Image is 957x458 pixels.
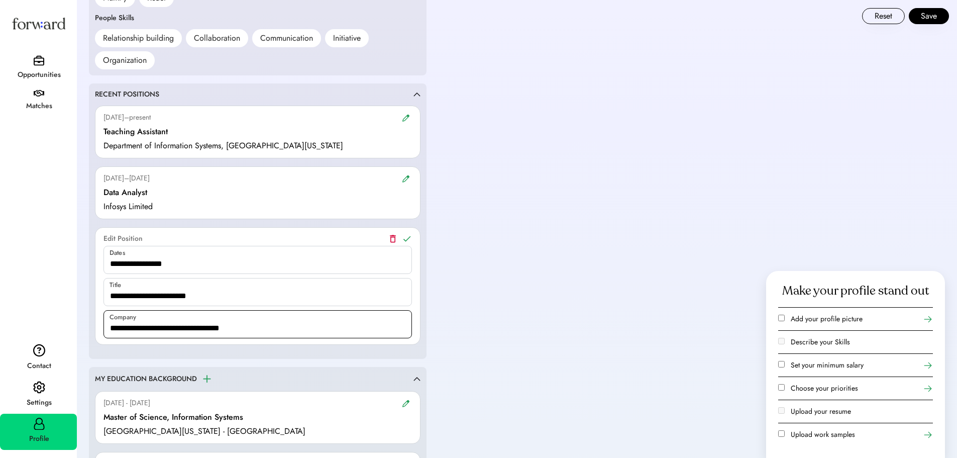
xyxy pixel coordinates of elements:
[103,234,143,244] div: Edit Position
[791,360,864,370] label: Set your minimum salary
[10,8,67,39] img: Forward logo
[33,381,45,394] img: settings.svg
[95,374,197,384] div: MY EDUCATION BACKGROUND
[413,92,420,97] img: caret-up.svg
[1,433,77,445] div: Profile
[103,54,147,66] div: Organization
[402,400,410,407] img: pencil.svg
[194,32,240,44] div: Collaboration
[791,314,863,324] label: Add your profile picture
[260,32,313,44] div: Communication
[791,429,855,439] label: Upload work samples
[791,383,858,393] label: Choose your priorities
[103,187,147,199] div: Data Analyst
[34,90,44,97] img: handshake.svg
[1,360,77,372] div: Contact
[1,397,77,409] div: Settings
[782,283,929,299] div: Make your profile stand out
[103,140,343,152] div: Department of Information Systems, [GEOGRAPHIC_DATA][US_STATE]
[791,406,851,416] label: Upload your resume
[103,113,151,123] div: [DATE]–present
[862,8,905,24] button: Reset
[103,201,153,213] div: Infosys Limited
[34,55,44,66] img: briefcase.svg
[103,126,168,138] div: Teaching Assistant
[402,175,410,182] img: pencil.svg
[103,398,150,408] div: [DATE] - [DATE]
[791,337,850,347] label: Describe your Skills
[103,411,243,423] div: Master of Science, Information Systems
[95,89,159,100] div: RECENT POSITIONS
[1,100,77,112] div: Matches
[33,344,45,357] img: contact.svg
[103,32,174,44] div: Relationship building
[413,377,420,381] img: caret-up.svg
[103,173,150,184] div: [DATE]–[DATE]
[909,8,949,24] button: Save
[333,32,361,44] div: Initiative
[103,425,305,437] div: [GEOGRAPHIC_DATA][US_STATE] - [GEOGRAPHIC_DATA]
[1,69,77,81] div: Opportunities
[203,375,211,383] img: plus.svg
[402,114,410,122] img: pencil.svg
